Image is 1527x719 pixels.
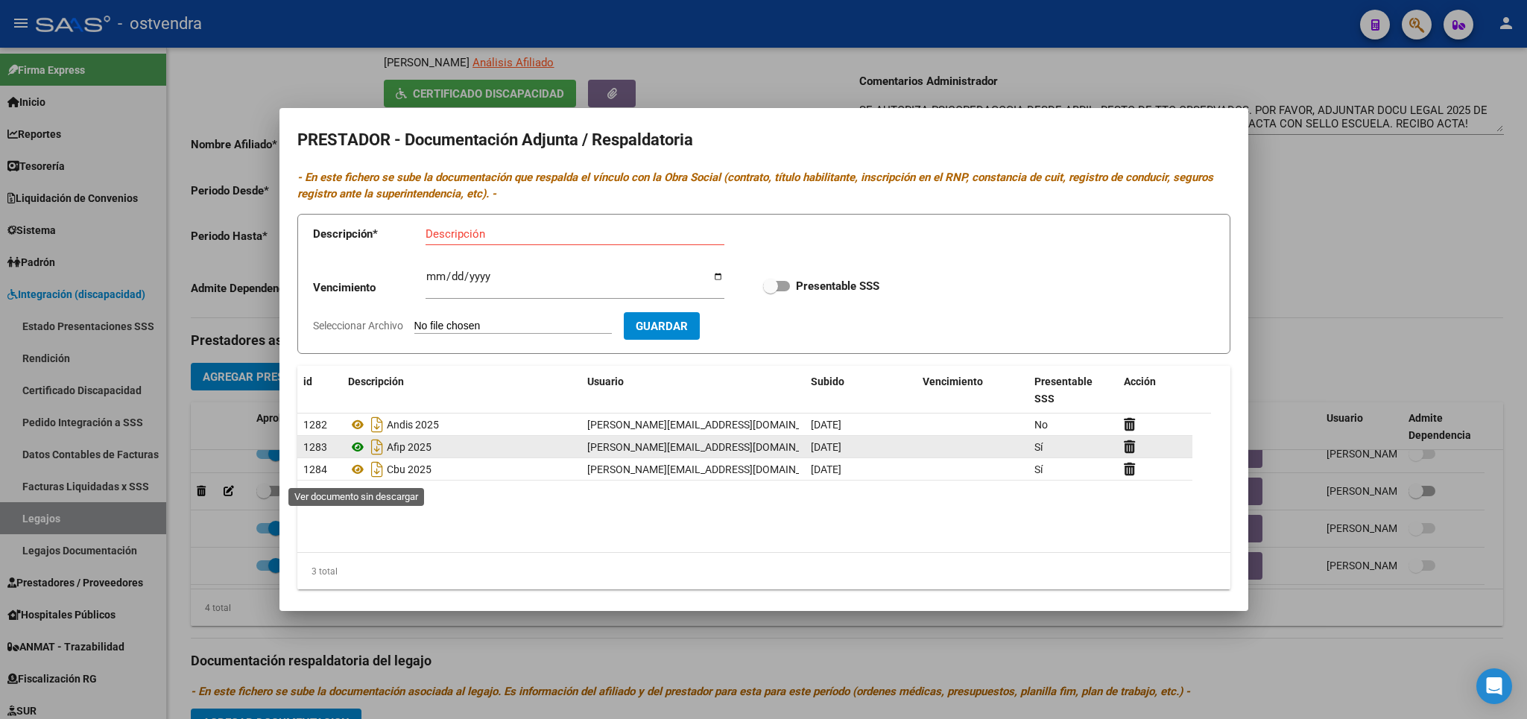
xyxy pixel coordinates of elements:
[587,441,920,453] span: [PERSON_NAME][EMAIL_ADDRESS][DOMAIN_NAME] - [PERSON_NAME]
[297,553,1230,590] div: 3 total
[636,320,688,333] span: Guardar
[303,463,327,475] span: 1284
[387,441,431,453] span: Afip 2025
[1034,441,1043,453] span: Sí
[297,126,1230,154] h2: PRESTADOR - Documentación Adjunta / Respaldatoria
[811,463,841,475] span: [DATE]
[1034,376,1093,405] span: Presentable SSS
[367,457,387,481] i: Descargar documento
[587,376,624,387] span: Usuario
[587,463,920,475] span: [PERSON_NAME][EMAIL_ADDRESS][DOMAIN_NAME] - [PERSON_NAME]
[297,171,1213,201] i: - En este fichero se sube la documentación que respalda el vínculo con la Obra Social (contrato, ...
[303,376,312,387] span: id
[303,419,327,431] span: 1282
[587,419,920,431] span: [PERSON_NAME][EMAIL_ADDRESS][DOMAIN_NAME] - [PERSON_NAME]
[303,441,327,453] span: 1283
[1476,668,1512,704] div: Open Intercom Messenger
[297,366,342,415] datatable-header-cell: id
[313,320,403,332] span: Seleccionar Archivo
[811,419,841,431] span: [DATE]
[923,376,983,387] span: Vencimiento
[1034,419,1048,431] span: No
[581,366,805,415] datatable-header-cell: Usuario
[313,226,426,243] p: Descripción
[313,279,426,297] p: Vencimiento
[917,366,1028,415] datatable-header-cell: Vencimiento
[805,366,917,415] datatable-header-cell: Subido
[342,366,581,415] datatable-header-cell: Descripción
[348,376,404,387] span: Descripción
[811,376,844,387] span: Subido
[1034,463,1043,475] span: Sí
[387,463,431,475] span: Cbu 2025
[811,441,841,453] span: [DATE]
[624,312,700,340] button: Guardar
[387,419,439,431] span: Andis 2025
[367,435,387,459] i: Descargar documento
[367,413,387,437] i: Descargar documento
[796,279,879,293] strong: Presentable SSS
[1118,366,1192,415] datatable-header-cell: Acción
[1124,376,1156,387] span: Acción
[1028,366,1118,415] datatable-header-cell: Presentable SSS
